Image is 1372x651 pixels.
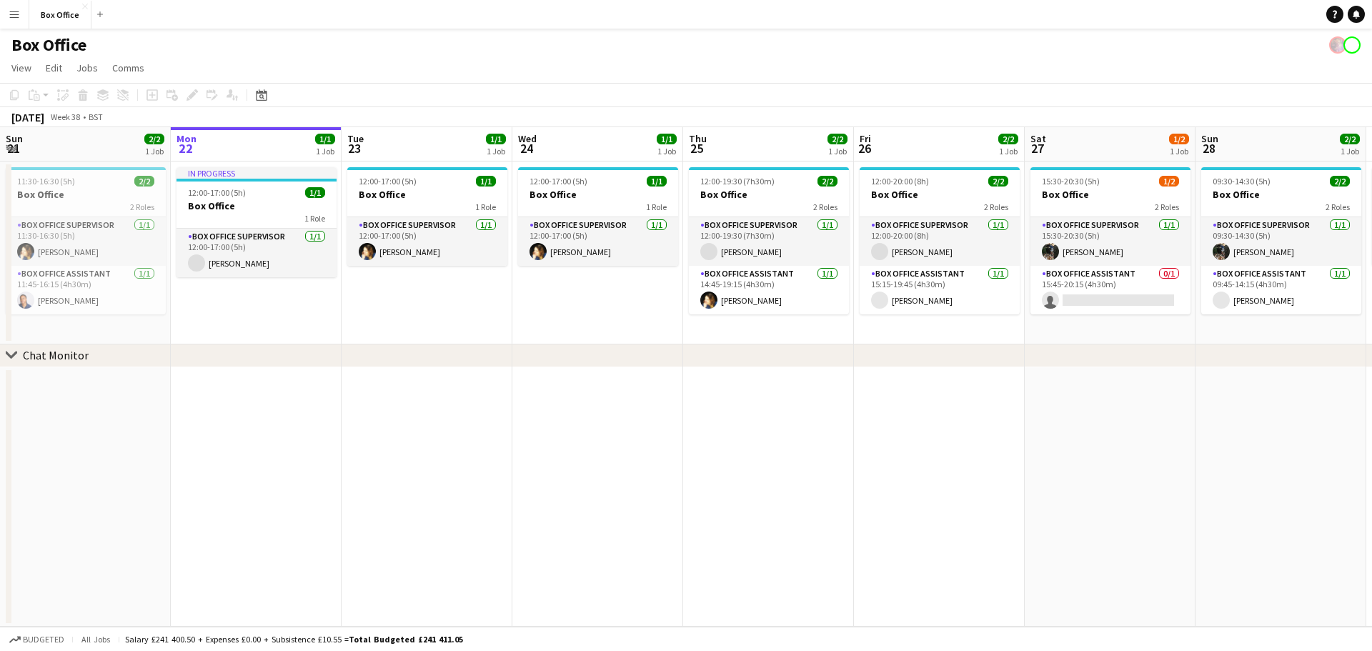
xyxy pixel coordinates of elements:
span: All jobs [79,634,113,645]
span: Tue [347,132,364,145]
app-card-role: Box Office Supervisor1/112:00-17:00 (5h)[PERSON_NAME] [347,217,507,266]
app-card-role: Box Office Assistant1/114:45-19:15 (4h30m)[PERSON_NAME] [689,266,849,314]
h3: Box Office [1030,188,1190,201]
button: Box Office [29,1,91,29]
h3: Box Office [1201,188,1361,201]
app-job-card: 15:30-20:30 (5h)1/2Box Office2 RolesBox Office Supervisor1/115:30-20:30 (5h)[PERSON_NAME]Box Offi... [1030,167,1190,314]
span: 2 Roles [1155,202,1179,212]
app-job-card: 12:00-17:00 (5h)1/1Box Office1 RoleBox Office Supervisor1/112:00-17:00 (5h)[PERSON_NAME] [518,167,678,266]
span: Total Budgeted £241 411.05 [349,634,463,645]
span: Mon [177,132,197,145]
span: 2/2 [827,134,847,144]
app-card-role: Box Office Supervisor1/112:00-17:00 (5h)[PERSON_NAME] [518,217,678,266]
div: 1 Job [316,146,334,156]
div: 12:00-20:00 (8h)2/2Box Office2 RolesBox Office Supervisor1/112:00-20:00 (8h)[PERSON_NAME]Box Offi... [860,167,1020,314]
span: Sun [1201,132,1218,145]
span: Sat [1030,132,1046,145]
span: 09:30-14:30 (5h) [1213,176,1271,187]
app-card-role: Box Office Supervisor1/109:30-14:30 (5h)[PERSON_NAME] [1201,217,1361,266]
span: 22 [174,140,197,156]
div: In progress12:00-17:00 (5h)1/1Box Office1 RoleBox Office Supervisor1/112:00-17:00 (5h)[PERSON_NAME] [177,167,337,277]
span: 1/1 [476,176,496,187]
span: 15:30-20:30 (5h) [1042,176,1100,187]
span: 2 Roles [1326,202,1350,212]
h3: Box Office [689,188,849,201]
app-user-avatar: Frazer Mclean [1329,36,1346,54]
span: 1/1 [657,134,677,144]
span: Budgeted [23,635,64,645]
span: 1 Role [475,202,496,212]
app-job-card: 09:30-14:30 (5h)2/2Box Office2 RolesBox Office Supervisor1/109:30-14:30 (5h)[PERSON_NAME]Box Offi... [1201,167,1361,314]
h3: Box Office [177,199,337,212]
div: 1 Job [145,146,164,156]
span: 27 [1028,140,1046,156]
span: Sun [6,132,23,145]
app-card-role: Box Office Assistant1/115:15-19:45 (4h30m)[PERSON_NAME] [860,266,1020,314]
span: 1/2 [1159,176,1179,187]
div: 1 Job [657,146,676,156]
span: 26 [857,140,871,156]
span: Comms [112,61,144,74]
app-card-role: Box Office Supervisor1/112:00-19:30 (7h30m)[PERSON_NAME] [689,217,849,266]
span: 2/2 [988,176,1008,187]
span: 1/1 [305,187,325,198]
div: Chat Monitor [23,348,89,362]
span: 2/2 [998,134,1018,144]
h1: Box Office [11,34,86,56]
button: Budgeted [7,632,66,647]
app-card-role: Box Office Assistant1/111:45-16:15 (4h30m)[PERSON_NAME] [6,266,166,314]
span: 1/1 [647,176,667,187]
span: 2 Roles [813,202,837,212]
span: 21 [4,140,23,156]
span: 25 [687,140,707,156]
a: Edit [40,59,68,77]
span: 1 Role [304,213,325,224]
app-job-card: 12:00-17:00 (5h)1/1Box Office1 RoleBox Office Supervisor1/112:00-17:00 (5h)[PERSON_NAME] [347,167,507,266]
div: Salary £241 400.50 + Expenses £0.00 + Subsistence £10.55 = [125,634,463,645]
div: BST [89,111,103,122]
span: 23 [345,140,364,156]
app-job-card: 12:00-19:30 (7h30m)2/2Box Office2 RolesBox Office Supervisor1/112:00-19:30 (7h30m)[PERSON_NAME]Bo... [689,167,849,314]
app-user-avatar: Lexi Clare [1343,36,1361,54]
span: 12:00-17:00 (5h) [359,176,417,187]
div: 1 Job [487,146,505,156]
app-card-role: Box Office Assistant1/109:45-14:15 (4h30m)[PERSON_NAME] [1201,266,1361,314]
div: 1 Job [999,146,1018,156]
span: 28 [1199,140,1218,156]
div: 1 Job [1341,146,1359,156]
div: In progress [177,167,337,179]
app-card-role: Box Office Supervisor1/112:00-20:00 (8h)[PERSON_NAME] [860,217,1020,266]
h3: Box Office [6,188,166,201]
span: Fri [860,132,871,145]
span: Week 38 [47,111,83,122]
span: 1/1 [315,134,335,144]
span: Edit [46,61,62,74]
h3: Box Office [347,188,507,201]
h3: Box Office [860,188,1020,201]
app-job-card: 11:30-16:30 (5h)2/2Box Office2 RolesBox Office Supervisor1/111:30-16:30 (5h)[PERSON_NAME]Box Offi... [6,167,166,314]
app-card-role: Box Office Supervisor1/111:30-16:30 (5h)[PERSON_NAME] [6,217,166,266]
span: 2/2 [817,176,837,187]
span: 2/2 [1340,134,1360,144]
span: 12:00-17:00 (5h) [530,176,587,187]
span: 1/1 [486,134,506,144]
span: 2/2 [134,176,154,187]
div: 1 Job [1170,146,1188,156]
span: 12:00-19:30 (7h30m) [700,176,775,187]
span: Thu [689,132,707,145]
span: 2 Roles [984,202,1008,212]
span: 1 Role [646,202,667,212]
span: 11:30-16:30 (5h) [17,176,75,187]
h3: Box Office [518,188,678,201]
span: 2 Roles [130,202,154,212]
app-card-role: Box Office Supervisor1/112:00-17:00 (5h)[PERSON_NAME] [177,229,337,277]
span: 2/2 [144,134,164,144]
a: View [6,59,37,77]
div: [DATE] [11,110,44,124]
